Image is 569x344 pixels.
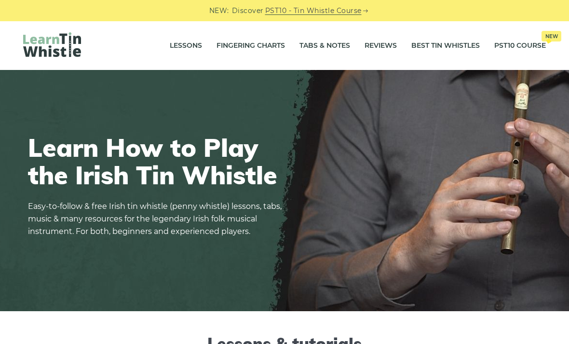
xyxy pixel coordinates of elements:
[28,134,288,189] h1: Learn How to Play the Irish Tin Whistle
[365,34,397,58] a: Reviews
[28,200,288,238] p: Easy-to-follow & free Irish tin whistle (penny whistle) lessons, tabs, music & many resources for...
[299,34,350,58] a: Tabs & Notes
[170,34,202,58] a: Lessons
[23,32,81,57] img: LearnTinWhistle.com
[217,34,285,58] a: Fingering Charts
[494,34,546,58] a: PST10 CourseNew
[411,34,480,58] a: Best Tin Whistles
[542,31,561,41] span: New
